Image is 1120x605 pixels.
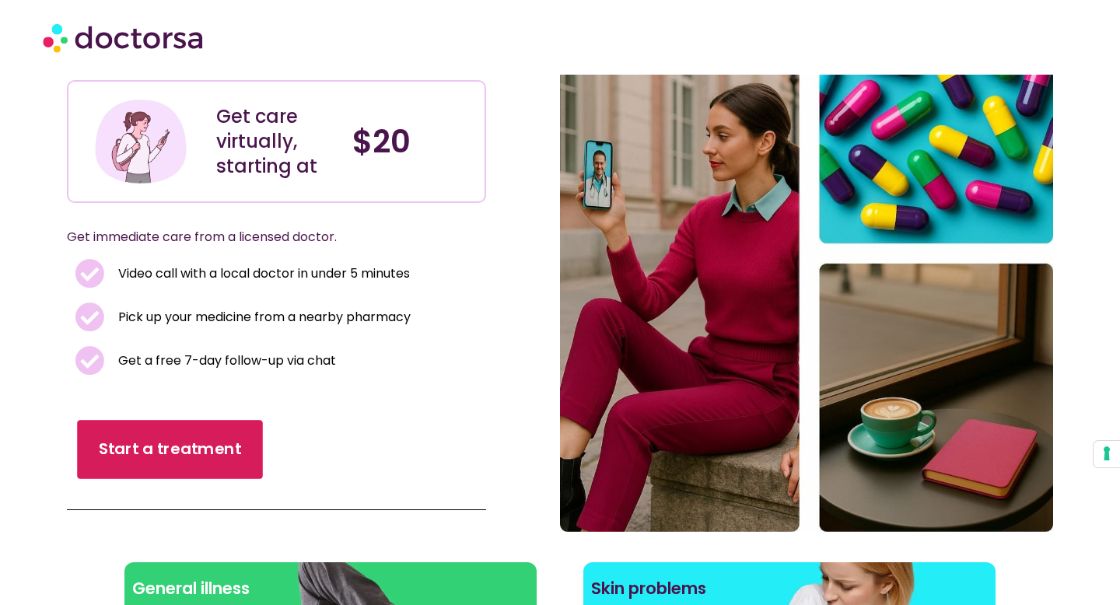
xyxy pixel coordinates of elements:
[114,350,336,372] span: Get a free 7-day follow-up via chat
[67,226,449,248] p: Get immediate care from a licensed doctor.
[114,306,411,328] span: Pick up your medicine from a nearby pharmacy
[93,93,189,190] img: Illustration depicting a young woman in a casual outfit, engaged with her smartphone. She has a p...
[1094,441,1120,467] button: Your consent preferences for tracking technologies
[216,104,337,179] div: Get care virtually, starting at
[114,263,410,285] span: Video call with a local doctor in under 5 minutes
[100,438,242,460] span: Start a treatment
[78,420,264,479] a: Start a treatment
[352,123,473,160] h4: $20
